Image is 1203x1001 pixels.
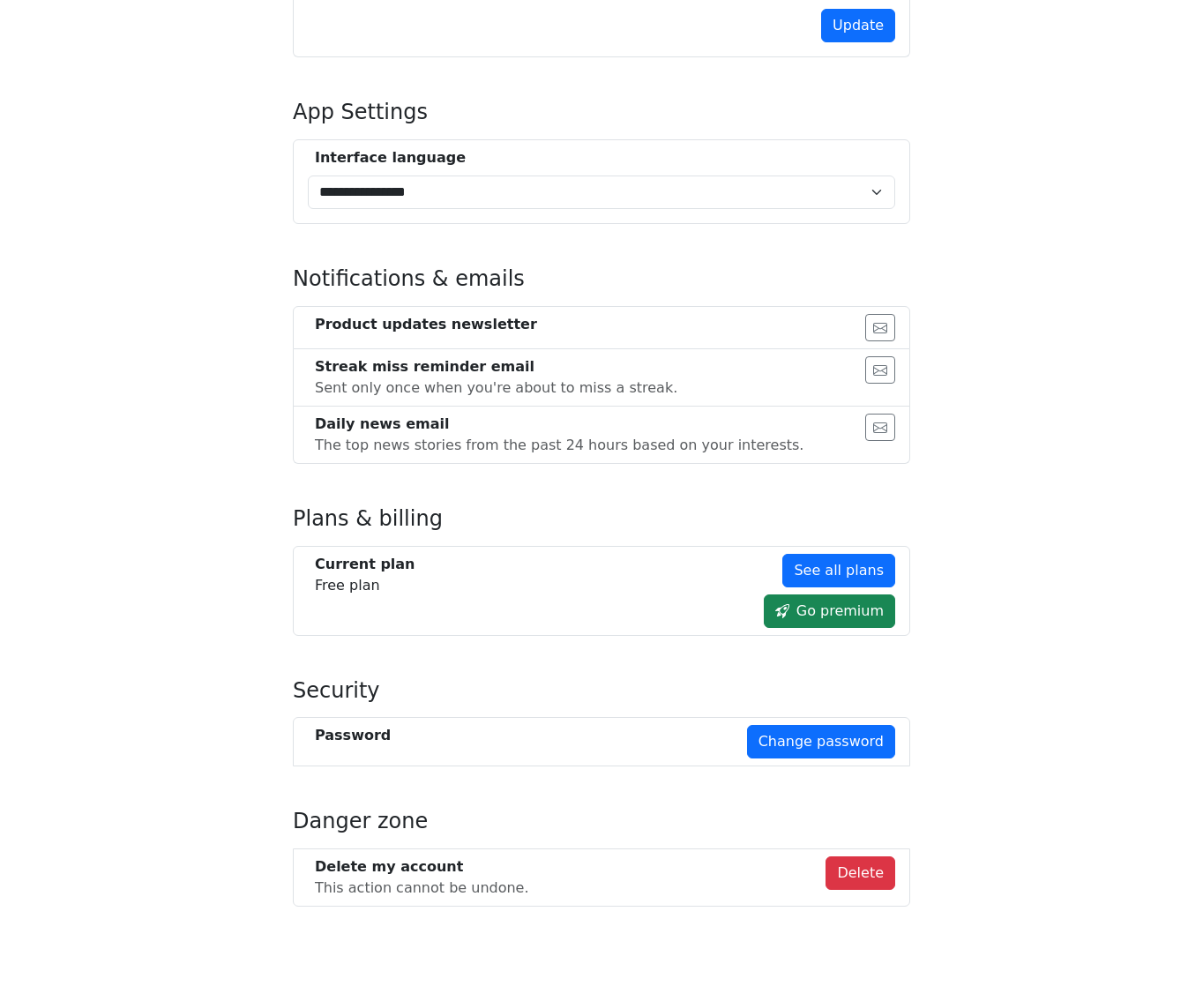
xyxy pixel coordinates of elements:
div: This action cannot be undone. [315,878,529,899]
div: Free plan [315,554,415,596]
div: Interface language [315,147,895,168]
a: Go premium [764,594,895,628]
div: Sent only once when you're about to miss a streak. [315,377,677,399]
div: The top news stories from the past 24 hours based on your interests. [315,435,803,456]
h4: Plans & billing [293,506,910,532]
div: Daily news email [315,414,803,435]
div: Current plan [315,554,415,575]
select: Select Interface Language [308,176,895,209]
button: Delete [826,856,895,890]
h4: Notifications & emails [293,266,910,292]
h4: App Settings [293,100,910,125]
a: See all plans [782,554,895,587]
div: Password [315,725,391,746]
a: Change password [747,725,895,758]
h4: Danger zone [293,809,910,834]
button: Update [821,9,895,42]
h4: Security [293,678,910,704]
div: Streak miss reminder email [315,356,677,377]
div: Product updates newsletter [315,314,537,335]
div: Delete my account [315,856,529,878]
